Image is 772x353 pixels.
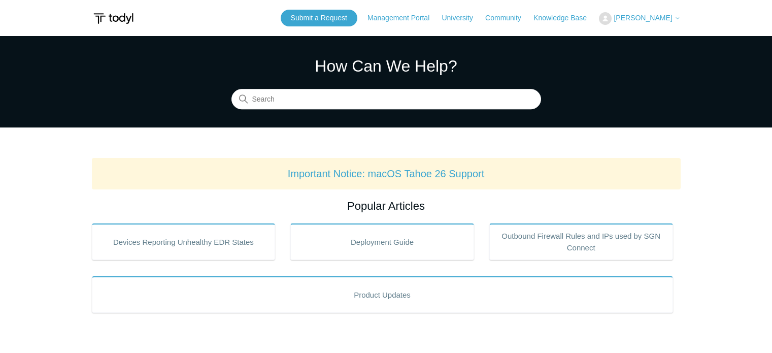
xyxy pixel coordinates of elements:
[614,14,672,22] span: [PERSON_NAME]
[485,13,531,23] a: Community
[92,9,135,28] img: Todyl Support Center Help Center home page
[281,10,357,26] a: Submit a Request
[231,89,541,110] input: Search
[231,54,541,78] h1: How Can We Help?
[367,13,440,23] a: Management Portal
[92,276,673,313] a: Product Updates
[533,13,597,23] a: Knowledge Base
[290,223,474,260] a: Deployment Guide
[288,168,485,179] a: Important Notice: macOS Tahoe 26 Support
[92,198,681,214] h2: Popular Articles
[489,223,673,260] a: Outbound Firewall Rules and IPs used by SGN Connect
[92,223,276,260] a: Devices Reporting Unhealthy EDR States
[599,12,680,25] button: [PERSON_NAME]
[442,13,483,23] a: University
